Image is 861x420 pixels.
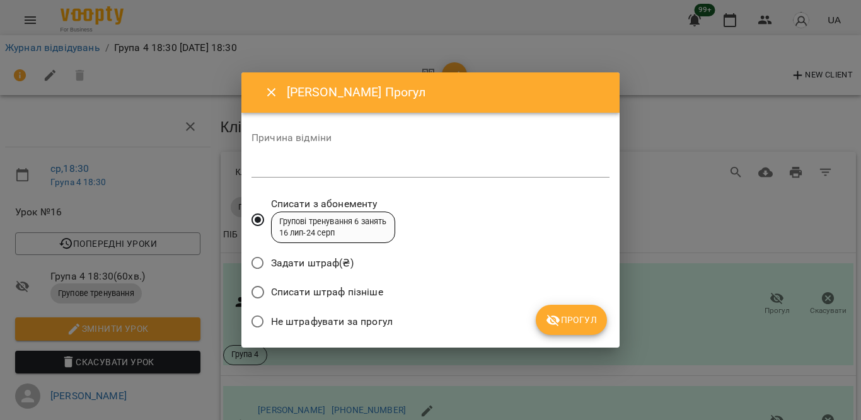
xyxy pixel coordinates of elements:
span: Списати з абонементу [271,196,395,212]
button: Прогул [536,305,607,335]
button: Close [257,77,287,108]
span: Списати штраф пізніше [271,285,383,300]
h6: [PERSON_NAME] Прогул [287,82,604,102]
span: Не штрафувати за прогул [271,314,393,329]
label: Причина відміни [251,133,610,143]
span: Прогул [546,312,597,327]
div: Групові тренування 6 занять 16 лип - 24 серп [279,216,387,239]
span: Задати штраф(₴) [271,256,354,271]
